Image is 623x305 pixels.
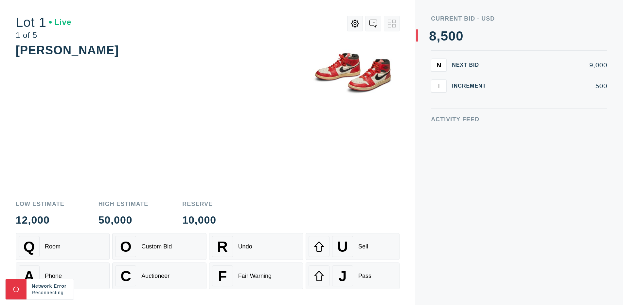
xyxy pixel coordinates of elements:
[209,263,303,289] button: FFair Warning
[141,273,169,280] div: Auctioneer
[182,201,216,207] div: Reserve
[16,16,71,29] div: Lot 1
[209,233,303,260] button: RUndo
[358,273,371,280] div: Pass
[452,62,491,68] div: Next Bid
[182,215,216,225] div: 10,000
[98,215,149,225] div: 50,000
[496,83,607,89] div: 500
[16,263,110,289] button: APhone
[338,268,347,284] span: J
[45,273,62,280] div: Phone
[441,29,448,42] div: 5
[16,43,119,57] div: [PERSON_NAME]
[45,243,61,250] div: Room
[112,263,206,289] button: CAuctioneer
[120,238,132,255] span: O
[120,268,131,284] span: C
[238,273,272,280] div: Fair Warning
[238,243,252,250] div: Undo
[306,263,400,289] button: JPass
[431,116,607,122] div: Activity Feed
[141,243,172,250] div: Custom Bid
[24,268,34,284] span: A
[358,243,368,250] div: Sell
[16,201,64,207] div: Low Estimate
[16,215,64,225] div: 12,000
[16,233,110,260] button: QRoom
[436,61,441,69] span: N
[452,83,491,89] div: Increment
[429,29,436,42] div: 8
[496,62,607,68] div: 9,000
[337,238,348,255] span: U
[217,238,227,255] span: R
[112,233,206,260] button: OCustom Bid
[32,289,68,296] div: Reconnecting
[32,283,68,289] div: Network Error
[306,233,400,260] button: USell
[456,29,463,42] div: 0
[438,82,440,90] span: I
[218,268,227,284] span: F
[437,29,441,160] div: ,
[16,31,71,39] div: 1 of 5
[448,29,456,42] div: 0
[98,201,149,207] div: High Estimate
[431,79,447,93] button: I
[49,18,71,26] div: Live
[431,16,607,22] div: Current Bid - USD
[431,59,447,72] button: N
[24,238,35,255] span: Q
